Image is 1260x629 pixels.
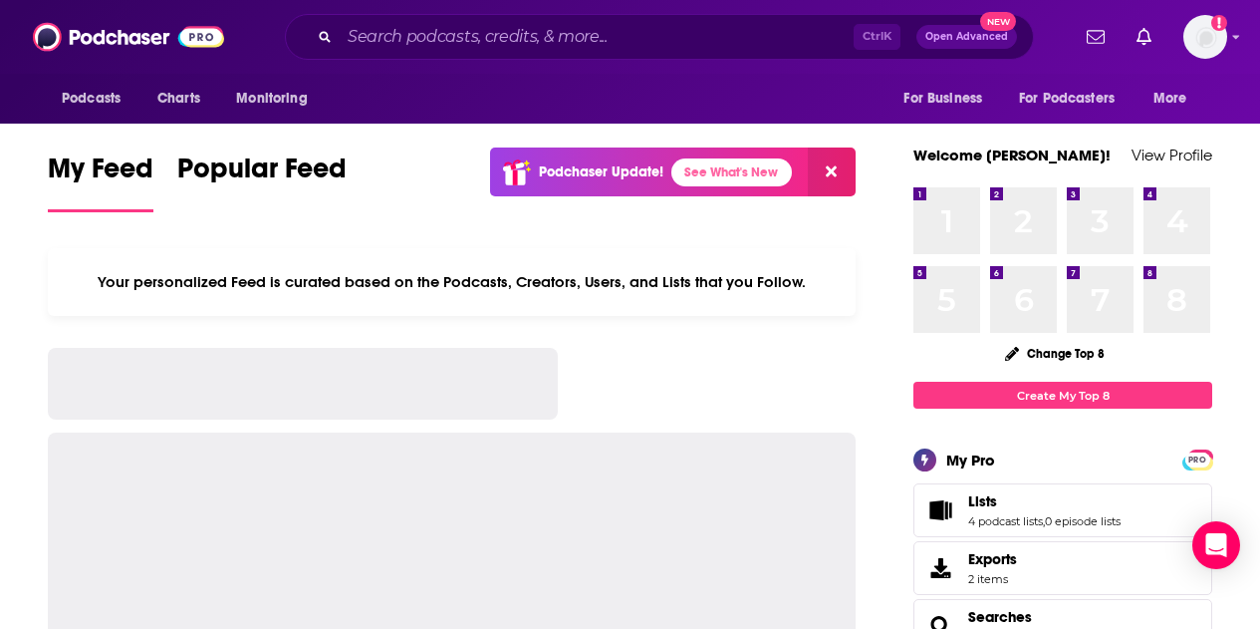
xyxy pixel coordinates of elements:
span: Exports [968,550,1017,568]
button: Change Top 8 [993,341,1117,366]
a: Lists [920,496,960,524]
span: Charts [157,85,200,113]
button: Show profile menu [1183,15,1227,59]
span: For Podcasters [1019,85,1115,113]
span: More [1153,85,1187,113]
img: Podchaser - Follow, Share and Rate Podcasts [33,18,224,56]
input: Search podcasts, credits, & more... [340,21,854,53]
span: 2 items [968,572,1017,586]
span: My Feed [48,152,153,197]
a: 4 podcast lists [968,514,1043,528]
span: Lists [913,483,1212,537]
a: Welcome [PERSON_NAME]! [913,146,1111,164]
a: View Profile [1132,146,1212,164]
span: For Business [903,85,982,113]
button: open menu [1006,80,1143,118]
div: Open Intercom Messenger [1192,521,1240,569]
div: My Pro [946,451,995,470]
span: Popular Feed [177,152,347,197]
a: Charts [144,80,212,118]
a: 0 episode lists [1045,514,1121,528]
button: open menu [889,80,1007,118]
a: PRO [1185,452,1209,467]
a: Show notifications dropdown [1129,20,1159,54]
a: See What's New [671,158,792,186]
span: PRO [1185,453,1209,468]
span: Exports [920,554,960,582]
img: User Profile [1183,15,1227,59]
a: Show notifications dropdown [1079,20,1113,54]
a: Exports [913,541,1212,595]
span: Monitoring [236,85,307,113]
button: open menu [1139,80,1212,118]
a: Create My Top 8 [913,382,1212,409]
span: Open Advanced [925,32,1008,42]
a: Searches [968,608,1032,626]
div: Search podcasts, credits, & more... [285,14,1034,60]
button: open menu [222,80,333,118]
span: Podcasts [62,85,121,113]
a: Popular Feed [177,152,347,212]
div: Your personalized Feed is curated based on the Podcasts, Creators, Users, and Lists that you Follow. [48,248,856,316]
p: Podchaser Update! [539,163,663,180]
span: Logged in as arobertson1 [1183,15,1227,59]
a: Lists [968,492,1121,510]
span: New [980,12,1016,31]
button: open menu [48,80,146,118]
a: My Feed [48,152,153,212]
span: Lists [968,492,997,510]
button: Open AdvancedNew [916,25,1017,49]
span: , [1043,514,1045,528]
span: Ctrl K [854,24,900,50]
svg: Add a profile image [1211,15,1227,31]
